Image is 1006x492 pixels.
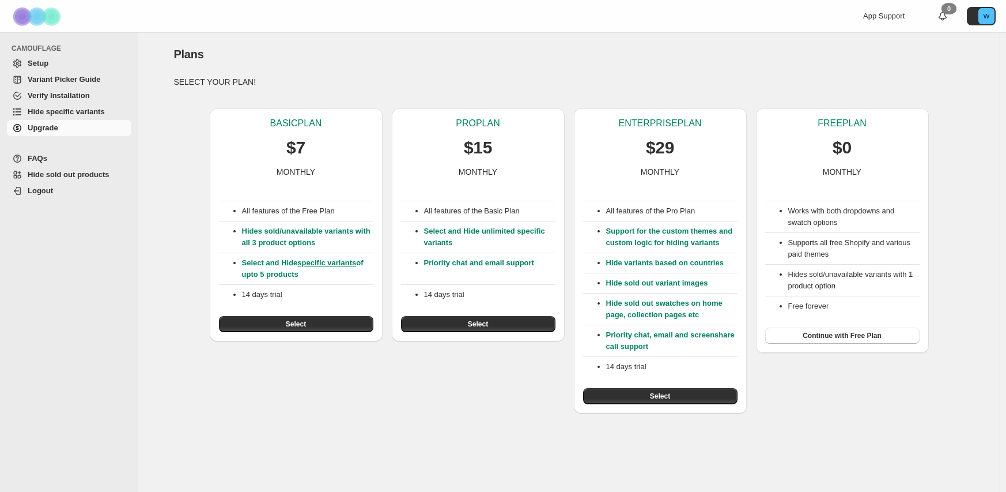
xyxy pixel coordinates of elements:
span: Hide specific variants [28,107,105,116]
p: Priority chat, email and screenshare call support [606,329,738,352]
a: Setup [7,55,131,72]
p: $0 [833,136,852,159]
span: Select [286,320,306,329]
span: Select [468,320,488,329]
a: Logout [7,183,131,199]
p: MONTHLY [459,166,497,178]
p: $15 [464,136,492,159]
a: 0 [937,10,948,22]
img: Camouflage [9,1,67,32]
span: Continue with Free Plan [803,331,882,340]
li: Works with both dropdowns and swatch options [788,205,920,228]
button: Select [401,316,555,332]
p: 14 days trial [242,289,373,301]
a: Hide specific variants [7,104,131,120]
p: SELECT YOUR PLAN! [173,76,964,88]
p: ENTERPRISE PLAN [618,118,701,129]
p: Priority chat and email support [424,257,555,280]
span: Verify Installation [28,91,90,100]
p: Hide sold out variant images [606,277,738,289]
span: Plans [173,48,203,61]
div: 0 [941,3,956,14]
span: Avatar with initials W [978,8,994,24]
span: Setup [28,59,48,67]
span: Select [650,392,670,401]
p: Select and Hide of upto 5 products [242,257,373,280]
a: Hide sold out products [7,167,131,183]
span: App Support [863,12,905,20]
p: $7 [286,136,305,159]
li: Free forever [788,301,920,312]
a: Verify Installation [7,88,131,104]
li: Hides sold/unavailable variants with 1 product option [788,269,920,292]
span: Logout [28,186,53,195]
p: Hides sold/unavailable variants with all 3 product options [242,226,373,249]
p: FREE PLAN [818,118,866,129]
p: PRO PLAN [456,118,500,129]
text: W [984,13,990,20]
span: Upgrade [28,123,58,132]
button: Avatar with initials W [967,7,996,25]
p: Hide variants based on countries [606,257,738,269]
p: Support for the custom themes and custom logic for hiding variants [606,226,738,249]
button: Select [219,316,373,332]
button: Continue with Free Plan [765,328,920,344]
a: Variant Picker Guide [7,72,131,88]
p: All features of the Free Plan [242,205,373,217]
p: Select and Hide unlimited specific variants [424,226,555,249]
a: Upgrade [7,120,131,136]
span: CAMOUFLAGE [12,44,133,53]
p: MONTHLY [277,166,315,178]
p: $29 [646,136,674,159]
a: specific variants [297,258,356,267]
p: 14 days trial [424,289,555,301]
p: MONTHLY [823,166,861,178]
a: FAQs [7,151,131,167]
button: Select [583,388,738,404]
span: Hide sold out products [28,170,109,179]
p: MONTHLY [641,166,679,178]
p: BASIC PLAN [270,118,322,129]
span: Variant Picker Guide [28,75,100,84]
span: FAQs [28,154,47,163]
p: 14 days trial [606,361,738,373]
p: Hide sold out swatches on home page, collection pages etc [606,298,738,321]
p: All features of the Basic Plan [424,205,555,217]
p: All features of the Pro Plan [606,205,738,217]
li: Supports all free Shopify and various paid themes [788,237,920,260]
